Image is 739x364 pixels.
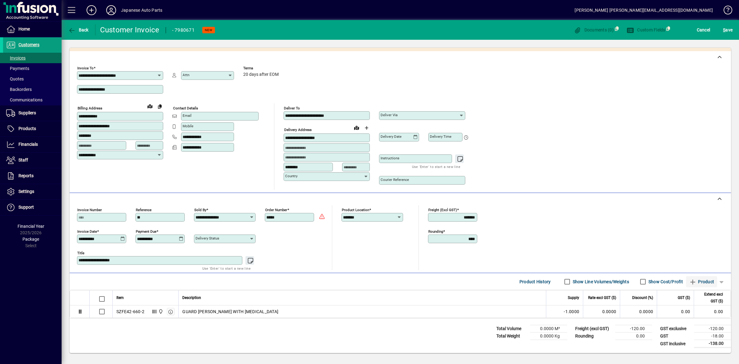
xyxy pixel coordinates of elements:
[493,333,530,340] td: Total Weight
[493,325,530,333] td: Total Volume
[6,76,24,81] span: Quotes
[116,309,144,315] div: SZFE42-660-2
[18,205,34,210] span: Support
[68,27,89,32] span: Back
[381,134,402,139] mat-label: Delivery date
[361,123,371,133] button: Choose address
[571,279,629,285] label: Show Line Volumes/Weights
[620,305,657,318] td: 0.0000
[196,236,219,240] mat-label: Delivery status
[694,325,731,333] td: -120.00
[625,24,667,35] button: Custom Fields
[6,87,32,92] span: Backorders
[428,208,457,212] mat-label: Freight (excl GST)
[116,294,124,301] span: Item
[82,5,101,16] button: Add
[572,24,615,35] button: Documents (0)
[3,105,62,121] a: Suppliers
[723,27,725,32] span: S
[587,309,616,315] div: 0.0000
[155,101,165,111] button: Copy to Delivery address
[530,333,567,340] td: 0.0000 Kg
[3,168,62,184] a: Reports
[18,42,39,47] span: Customers
[3,153,62,168] a: Staff
[3,95,62,105] a: Communications
[243,72,279,77] span: 20 days after EOM
[694,340,731,348] td: -138.00
[615,325,652,333] td: -120.00
[157,308,164,315] span: Central
[6,55,26,60] span: Invoices
[3,63,62,74] a: Payments
[77,251,84,255] mat-label: Title
[3,84,62,95] a: Backorders
[243,66,280,70] span: Terms
[695,24,712,35] button: Cancel
[428,229,443,234] mat-label: Rounding
[657,333,694,340] td: GST
[632,294,653,301] span: Discount (%)
[67,24,90,35] button: Back
[183,73,189,77] mat-label: Attn
[18,189,34,194] span: Settings
[719,1,731,21] a: Knowledge Base
[657,325,694,333] td: GST exclusive
[145,101,155,111] a: View on map
[381,178,409,182] mat-label: Courier Reference
[18,173,34,178] span: Reports
[285,174,297,178] mat-label: Country
[564,309,579,315] span: -1.0000
[381,113,398,117] mat-label: Deliver via
[3,137,62,152] a: Financials
[121,5,162,15] div: Japanese Auto Parts
[18,27,30,31] span: Home
[627,27,665,32] span: Custom Fields
[657,340,694,348] td: GST inclusive
[205,28,212,32] span: NEW
[381,156,399,160] mat-label: Instructions
[615,333,652,340] td: 0.00
[18,142,38,147] span: Financials
[723,25,733,35] span: ave
[202,265,251,272] mat-hint: Use 'Enter' to start a new line
[3,121,62,137] a: Products
[572,333,615,340] td: Rounding
[3,74,62,84] a: Quotes
[194,208,206,212] mat-label: Sold by
[3,184,62,199] a: Settings
[572,325,615,333] td: Freight (excl GST)
[697,25,710,35] span: Cancel
[284,106,300,110] mat-label: Deliver To
[18,224,44,229] span: Financial Year
[568,294,579,301] span: Supply
[172,25,195,35] div: - 7980671
[657,305,694,318] td: 0.00
[77,208,102,212] mat-label: Invoice number
[689,277,714,287] span: Product
[100,25,160,35] div: Customer Invoice
[342,208,369,212] mat-label: Product location
[647,279,683,285] label: Show Cost/Profit
[530,325,567,333] td: 0.0000 M³
[588,294,616,301] span: Rate excl GST ($)
[101,5,121,16] button: Profile
[182,294,201,301] span: Description
[136,208,151,212] mat-label: Reference
[430,134,451,139] mat-label: Delivery time
[18,126,36,131] span: Products
[62,24,95,35] app-page-header-button: Back
[136,229,156,234] mat-label: Payment due
[6,66,29,71] span: Payments
[6,97,42,102] span: Communications
[574,27,614,32] span: Documents (0)
[352,123,361,133] a: View on map
[698,291,723,305] span: Extend excl GST ($)
[77,66,94,70] mat-label: Invoice To
[182,309,278,315] span: GUARD [PERSON_NAME] WITH [MEDICAL_DATA]
[3,22,62,37] a: Home
[3,200,62,215] a: Support
[18,157,28,162] span: Staff
[22,237,39,242] span: Package
[412,163,460,170] mat-hint: Use 'Enter' to start a new line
